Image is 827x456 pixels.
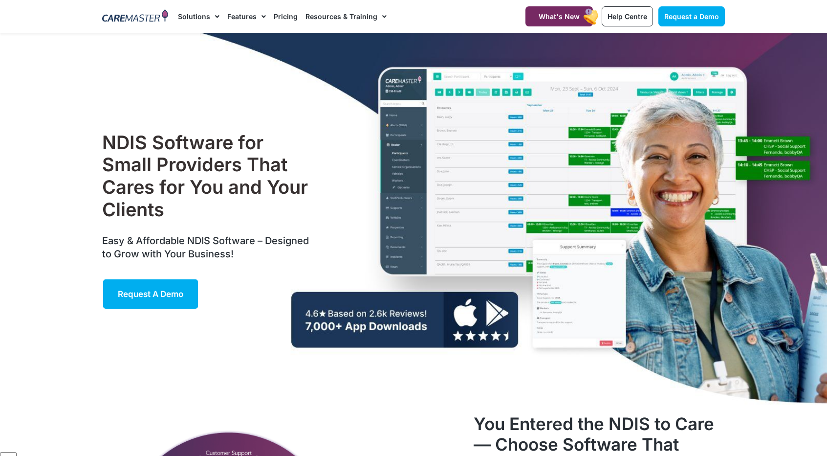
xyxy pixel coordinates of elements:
[102,132,314,221] h1: NDIS Software for Small Providers That Cares for You and Your Clients
[602,6,653,26] a: Help Centre
[664,12,719,21] span: Request a Demo
[118,289,183,299] span: Request a Demo
[658,6,725,26] a: Request a Demo
[102,235,309,260] span: Easy & Affordable NDIS Software – Designed to Grow with Your Business!
[102,278,199,310] a: Request a Demo
[608,12,647,21] span: Help Centre
[539,12,580,21] span: What's New
[102,9,168,24] img: CareMaster Logo
[525,6,593,26] a: What's New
